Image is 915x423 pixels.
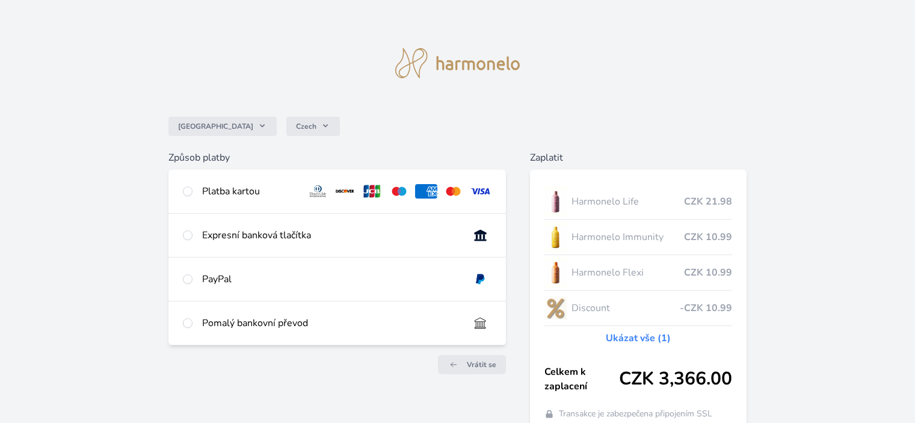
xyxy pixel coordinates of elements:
img: paypal.svg [469,272,491,286]
a: Ukázat vše (1) [606,331,671,345]
img: IMMUNITY_se_stinem_x-lo.jpg [544,222,567,252]
span: [GEOGRAPHIC_DATA] [178,122,253,131]
span: Czech [296,122,316,131]
img: mc.svg [442,184,464,199]
img: onlineBanking_CZ.svg [469,228,491,242]
button: Czech [286,117,340,136]
img: visa.svg [469,184,491,199]
img: discount-lo.png [544,293,567,323]
span: Discount [571,301,679,315]
span: Harmonelo Flexi [571,265,683,280]
span: Transakce je zabezpečena připojením SSL [559,408,712,420]
span: Vrátit se [467,360,496,369]
img: logo.svg [395,48,520,78]
span: Celkem k zaplacení [544,365,619,394]
span: CZK 10.99 [684,265,732,280]
span: CZK 21.98 [684,194,732,209]
img: discover.svg [334,184,356,199]
span: Harmonelo Immunity [571,230,683,244]
div: PayPal [202,272,459,286]
img: amex.svg [415,184,437,199]
img: diners.svg [307,184,329,199]
img: CLEAN_FLEXI_se_stinem_x-hi_(1)-lo.jpg [544,258,567,288]
span: CZK 3,366.00 [619,368,732,390]
div: Platba kartou [202,184,297,199]
img: maestro.svg [388,184,410,199]
button: [GEOGRAPHIC_DATA] [168,117,277,136]
img: bankTransfer_IBAN.svg [469,316,491,330]
h6: Zaplatit [530,150,747,165]
span: CZK 10.99 [684,230,732,244]
a: Vrátit se [438,355,506,374]
h6: Způsob platby [168,150,505,165]
div: Pomalý bankovní převod [202,316,459,330]
img: jcb.svg [361,184,383,199]
span: Harmonelo Life [571,194,683,209]
div: Expresní banková tlačítka [202,228,459,242]
span: -CZK 10.99 [680,301,732,315]
img: CLEAN_LIFE_se_stinem_x-lo.jpg [544,187,567,217]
